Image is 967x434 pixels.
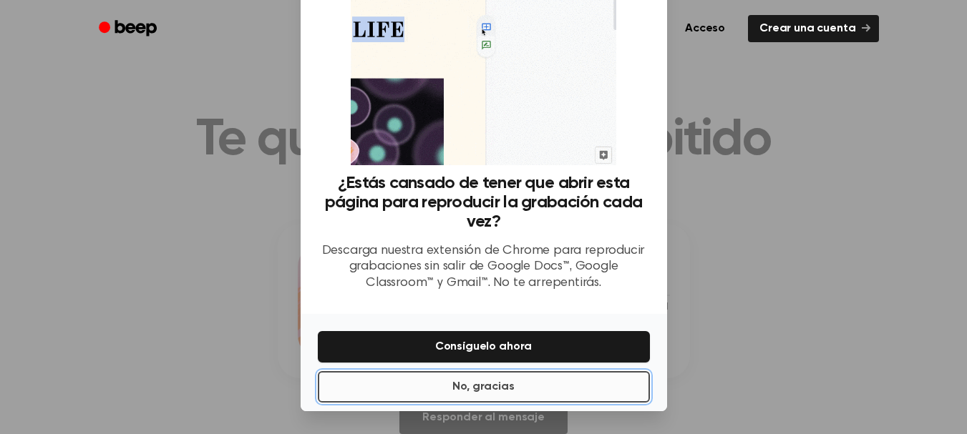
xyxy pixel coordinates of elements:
[759,23,855,34] font: Crear una cuenta
[322,245,646,290] font: Descarga nuestra extensión de Chrome para reproducir grabaciones sin salir de Google Docs™, Googl...
[452,381,514,393] font: No, gracias
[671,12,739,45] a: Acceso
[685,23,725,34] font: Acceso
[748,15,878,42] a: Crear una cuenta
[89,15,170,43] a: Bip
[325,174,642,230] font: ¿Estás cansado de tener que abrir esta página para reproducir la grabación cada vez?
[318,371,650,403] button: No, gracias
[318,331,650,363] button: Consíguelo ahora
[435,341,532,352] font: Consíguelo ahora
